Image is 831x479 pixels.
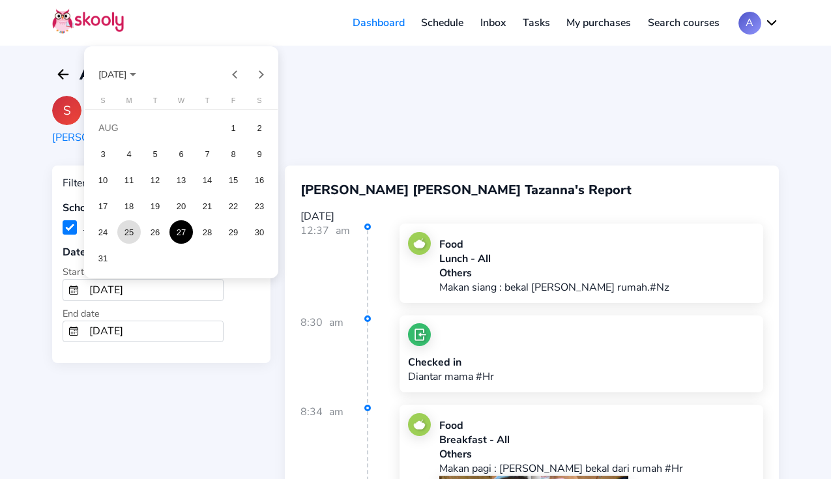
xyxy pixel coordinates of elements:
td: August 4, 2025 [116,141,142,167]
th: Friday [220,96,246,109]
button: Next month [248,61,274,87]
td: August 23, 2025 [246,193,272,219]
td: August 29, 2025 [220,219,246,245]
div: 4 [117,142,141,166]
div: 6 [169,142,193,166]
th: Thursday [194,96,220,109]
td: August 31, 2025 [90,245,116,271]
td: August 17, 2025 [90,193,116,219]
div: 13 [169,168,193,192]
th: Sunday [90,96,116,109]
td: August 16, 2025 [246,167,272,193]
div: 19 [143,194,167,218]
div: 16 [248,168,271,192]
td: August 12, 2025 [142,167,168,193]
td: August 1, 2025 [220,115,246,141]
td: August 21, 2025 [194,193,220,219]
div: 8 [222,142,245,166]
div: 7 [196,142,219,166]
th: Monday [116,96,142,109]
div: 29 [222,220,245,244]
div: 1 [222,116,245,139]
td: August 18, 2025 [116,193,142,219]
div: 28 [196,220,219,244]
th: Saturday [246,96,272,109]
button: Previous month [222,61,248,87]
div: 15 [222,168,245,192]
div: 23 [248,194,271,218]
div: 5 [143,142,167,166]
div: 3 [91,142,115,166]
div: 18 [117,194,141,218]
td: August 27, 2025 [168,219,194,245]
td: AUG [90,115,220,141]
div: 26 [143,220,167,244]
td: August 5, 2025 [142,141,168,167]
div: 31 [91,246,115,270]
td: August 3, 2025 [90,141,116,167]
div: 30 [248,220,271,244]
div: 21 [196,194,219,218]
div: 17 [91,194,115,218]
td: August 14, 2025 [194,167,220,193]
td: August 25, 2025 [116,219,142,245]
td: August 19, 2025 [142,193,168,219]
div: 20 [169,194,193,218]
button: Choose month and year [88,61,147,87]
td: August 24, 2025 [90,219,116,245]
div: 2 [248,116,271,139]
div: 14 [196,168,219,192]
span: [DATE] [98,68,126,80]
th: Tuesday [142,96,168,109]
td: August 20, 2025 [168,193,194,219]
div: 22 [222,194,245,218]
td: August 15, 2025 [220,167,246,193]
td: August 30, 2025 [246,219,272,245]
td: August 13, 2025 [168,167,194,193]
td: August 7, 2025 [194,141,220,167]
th: Wednesday [168,96,194,109]
td: August 9, 2025 [246,141,272,167]
td: August 10, 2025 [90,167,116,193]
td: August 8, 2025 [220,141,246,167]
td: August 2, 2025 [246,115,272,141]
div: 25 [117,220,141,244]
td: August 22, 2025 [220,193,246,219]
div: 11 [117,168,141,192]
div: 27 [169,220,193,244]
td: August 6, 2025 [168,141,194,167]
td: August 26, 2025 [142,219,168,245]
div: 10 [91,168,115,192]
div: 24 [91,220,115,244]
div: 9 [248,142,271,166]
td: August 11, 2025 [116,167,142,193]
td: August 28, 2025 [194,219,220,245]
div: 12 [143,168,167,192]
